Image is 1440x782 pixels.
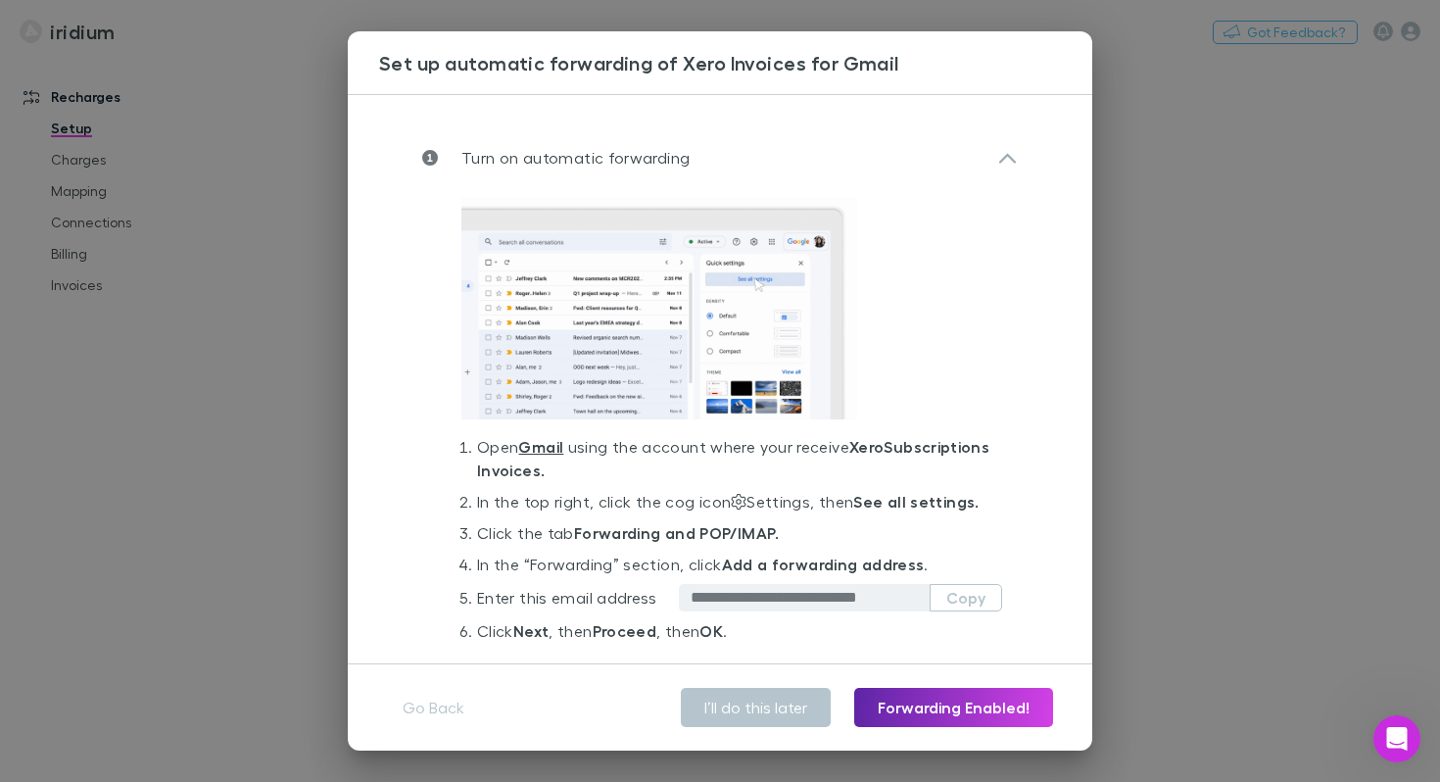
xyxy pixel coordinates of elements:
[699,621,723,641] strong: OK
[407,126,1033,189] div: Turn on automatic forwarding
[259,643,415,659] a: Open in help center
[261,579,312,618] span: disappointed reaction
[1373,715,1420,762] iframe: Intercom live chat
[373,579,402,618] span: 😃
[681,688,831,727] button: I’ll do this later
[589,8,626,45] button: Collapse window
[853,492,979,512] strong: See all settings.
[513,621,549,641] strong: Next
[930,584,1002,611] button: Copy
[362,579,413,618] span: smiley reaction
[854,688,1053,727] button: Forwarding Enabled!
[477,521,1002,553] li: Click the tab
[322,579,351,618] span: 😐
[574,523,780,543] strong: Forwarding and POP/IMAP.
[438,146,690,170] p: Turn on automatic forwarding
[722,555,925,574] strong: Add a forwarding address
[477,619,1002,651] li: Click , then , then .
[477,586,679,610] div: Enter this email address
[477,435,1002,490] li: Open using the account where your receive
[379,51,1092,74] h3: Set up automatic forwarding of Xero Invoices for Gmail
[477,490,1002,521] li: In the top right, click the cog icon Settings, then
[24,560,650,581] div: Did this answer your question?
[518,437,563,457] a: Gmail
[387,688,480,727] button: Go Back
[461,197,857,419] img: GmailAutoFwd
[312,579,362,618] span: neutral face reaction
[13,8,50,45] button: go back
[271,579,300,618] span: 😞
[477,553,1002,584] li: In the “Forwarding” section, click .
[626,8,661,43] div: Close
[593,621,657,641] strong: Proceed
